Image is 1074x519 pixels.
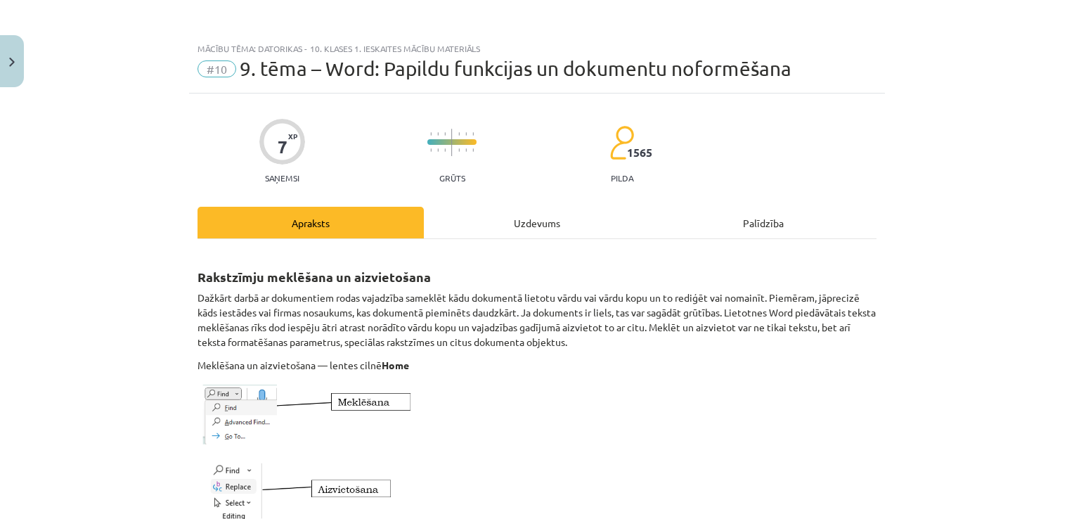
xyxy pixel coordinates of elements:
div: Apraksts [198,207,424,238]
p: Saņemsi [259,173,305,183]
span: XP [288,132,297,140]
img: icon-short-line-57e1e144782c952c97e751825c79c345078a6d821885a25fce030b3d8c18986b.svg [437,148,439,152]
p: pilda [611,173,633,183]
span: #10 [198,60,236,77]
strong: Rakstzīmju meklēšana un aizvietošana [198,269,431,285]
strong: Home [382,359,409,371]
div: Mācību tēma: Datorikas - 10. klases 1. ieskaites mācību materiāls [198,44,876,53]
img: icon-short-line-57e1e144782c952c97e751825c79c345078a6d821885a25fce030b3d8c18986b.svg [430,132,432,136]
div: Palīdzība [650,207,876,238]
span: 9. tēma – Word: Papildu funkcijas un dokumentu noformēšana [240,57,791,80]
img: icon-short-line-57e1e144782c952c97e751825c79c345078a6d821885a25fce030b3d8c18986b.svg [458,148,460,152]
img: icon-short-line-57e1e144782c952c97e751825c79c345078a6d821885a25fce030b3d8c18986b.svg [465,132,467,136]
img: icon-short-line-57e1e144782c952c97e751825c79c345078a6d821885a25fce030b3d8c18986b.svg [472,132,474,136]
img: icon-short-line-57e1e144782c952c97e751825c79c345078a6d821885a25fce030b3d8c18986b.svg [465,148,467,152]
img: icon-short-line-57e1e144782c952c97e751825c79c345078a6d821885a25fce030b3d8c18986b.svg [437,132,439,136]
img: icon-short-line-57e1e144782c952c97e751825c79c345078a6d821885a25fce030b3d8c18986b.svg [458,132,460,136]
img: icon-close-lesson-0947bae3869378f0d4975bcd49f059093ad1ed9edebbc8119c70593378902aed.svg [9,58,15,67]
p: Dažkārt darbā ar dokumentiem rodas vajadzība sameklēt kādu dokumentā lietotu vārdu vai vārdu kopu... [198,290,876,350]
img: icon-short-line-57e1e144782c952c97e751825c79c345078a6d821885a25fce030b3d8c18986b.svg [430,148,432,152]
img: icon-long-line-d9ea69661e0d244f92f715978eff75569469978d946b2353a9bb055b3ed8787d.svg [451,129,453,156]
p: Grūts [439,173,465,183]
div: Uzdevums [424,207,650,238]
img: icon-short-line-57e1e144782c952c97e751825c79c345078a6d821885a25fce030b3d8c18986b.svg [444,148,446,152]
img: icon-short-line-57e1e144782c952c97e751825c79c345078a6d821885a25fce030b3d8c18986b.svg [444,132,446,136]
span: 1565 [627,146,652,159]
div: 7 [278,137,287,157]
img: students-c634bb4e5e11cddfef0936a35e636f08e4e9abd3cc4e673bd6f9a4125e45ecb1.svg [609,125,634,160]
p: Meklēšana un aizvietošana — lentes cilnē [198,358,876,373]
img: icon-short-line-57e1e144782c952c97e751825c79c345078a6d821885a25fce030b3d8c18986b.svg [472,148,474,152]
